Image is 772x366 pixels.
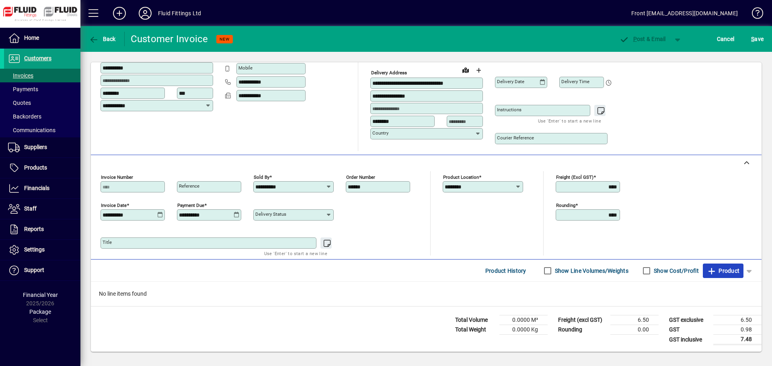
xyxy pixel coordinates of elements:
button: Cancel [715,32,737,46]
mat-label: Payment due [177,202,204,208]
td: Total Volume [451,315,499,325]
span: Communications [8,127,55,133]
span: Quotes [8,100,31,106]
span: ave [751,33,764,45]
span: Suppliers [24,144,47,150]
button: Back [87,32,118,46]
td: Total Weight [451,325,499,335]
a: Suppliers [4,137,80,157]
span: Cancel [717,33,735,45]
a: Backorders [4,110,80,123]
mat-label: Delivery status [255,211,286,217]
span: Package [29,309,51,315]
a: Quotes [4,96,80,110]
span: Backorders [8,113,41,120]
div: Fluid Fittings Ltd [158,7,201,20]
span: Customers [24,55,51,61]
button: Add [107,6,132,20]
a: Home [4,28,80,48]
td: 0.0000 Kg [499,325,548,335]
a: Invoices [4,69,80,82]
td: 0.0000 M³ [499,315,548,325]
span: Products [24,164,47,171]
mat-label: Country [372,130,388,136]
span: NEW [220,37,230,42]
mat-label: Product location [443,174,479,180]
a: Knowledge Base [746,2,762,28]
td: 0.98 [713,325,762,335]
mat-label: Rounding [556,202,575,208]
mat-label: Delivery date [497,79,524,84]
div: Front [EMAIL_ADDRESS][DOMAIN_NAME] [631,7,738,20]
span: Financial Year [23,292,58,298]
span: P [633,36,637,42]
button: Profile [132,6,158,20]
span: Product [707,264,739,277]
a: Products [4,158,80,178]
a: Payments [4,82,80,96]
a: Settings [4,240,80,260]
a: Financials [4,178,80,198]
button: Choose address [472,64,485,77]
mat-label: Invoice date [101,202,127,208]
td: 6.50 [713,315,762,325]
td: 0.00 [610,325,659,335]
app-page-header-button: Back [80,32,125,46]
td: GST [665,325,713,335]
span: Staff [24,205,37,212]
a: View on map [459,63,472,76]
mat-label: Freight (excl GST) [556,174,593,180]
button: Product [703,264,743,278]
span: Product History [485,264,526,277]
span: Home [24,35,39,41]
span: S [751,36,754,42]
a: Communications [4,123,80,137]
span: Invoices [8,72,33,79]
mat-label: Title [103,239,112,245]
mat-label: Reference [179,183,199,189]
td: 7.48 [713,335,762,345]
td: Rounding [554,325,610,335]
mat-label: Order number [346,174,375,180]
label: Show Cost/Profit [652,267,699,275]
td: GST exclusive [665,315,713,325]
span: ost & Email [619,36,666,42]
mat-label: Delivery time [561,79,589,84]
span: Back [89,36,116,42]
td: 6.50 [610,315,659,325]
a: Staff [4,199,80,219]
a: Reports [4,219,80,239]
mat-label: Invoice number [101,174,133,180]
mat-label: Instructions [497,107,522,112]
mat-label: Mobile [238,65,253,71]
button: Post & Email [615,32,670,46]
mat-hint: Use 'Enter' to start a new line [264,249,327,258]
span: Reports [24,226,44,232]
td: GST inclusive [665,335,713,345]
mat-label: Courier Reference [497,135,534,141]
mat-label: Sold by [254,174,269,180]
div: No line items found [91,282,762,306]
span: Support [24,267,44,273]
div: Customer Invoice [131,33,208,45]
span: Financials [24,185,49,191]
mat-hint: Use 'Enter' to start a new line [538,116,601,125]
button: Product History [482,264,530,278]
a: Support [4,260,80,280]
td: Freight (excl GST) [554,315,610,325]
span: Settings [24,246,45,253]
label: Show Line Volumes/Weights [553,267,628,275]
button: Save [749,32,766,46]
span: Payments [8,86,38,92]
